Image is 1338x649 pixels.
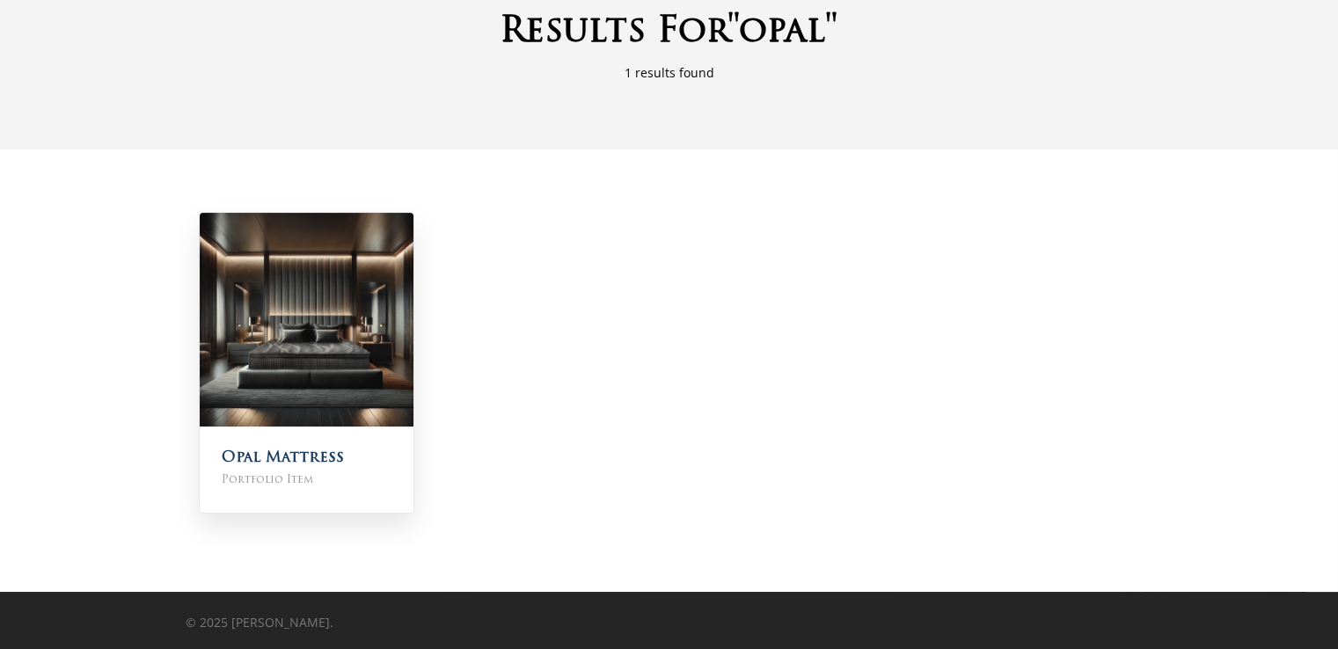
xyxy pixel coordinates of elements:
a: Opal Mattress [222,450,344,465]
h1: Results For [186,11,1153,55]
span: "opal" [727,15,838,50]
span: 1 results found [625,64,714,81]
span: Portfolio Item [222,470,391,490]
p: © 2025 [PERSON_NAME]. [186,613,578,632]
